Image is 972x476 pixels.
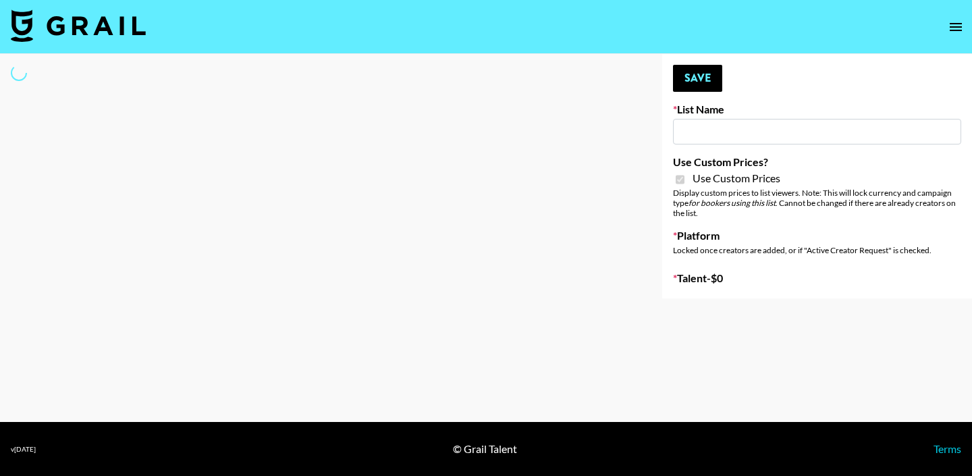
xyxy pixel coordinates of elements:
div: Locked once creators are added, or if "Active Creator Request" is checked. [673,245,961,255]
label: Talent - $ 0 [673,271,961,285]
div: Display custom prices to list viewers. Note: This will lock currency and campaign type . Cannot b... [673,188,961,218]
div: © Grail Talent [453,442,517,456]
em: for bookers using this list [688,198,776,208]
span: Use Custom Prices [693,171,780,185]
button: open drawer [942,14,969,41]
a: Terms [934,442,961,455]
label: Platform [673,229,961,242]
div: v [DATE] [11,445,36,454]
label: Use Custom Prices? [673,155,961,169]
label: List Name [673,103,961,116]
img: Grail Talent [11,9,146,42]
button: Save [673,65,722,92]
